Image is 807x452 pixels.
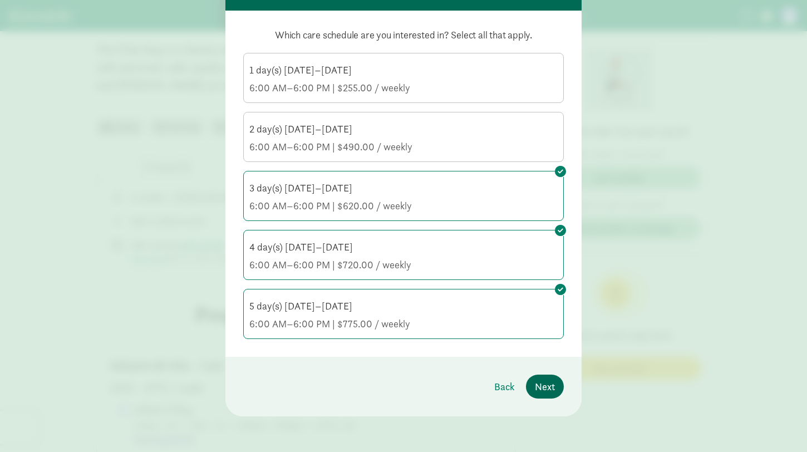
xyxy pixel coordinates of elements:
div: 3 day(s) [DATE]–[DATE] [249,181,558,195]
span: Back [494,379,515,394]
div: 6:00 AM–6:00 PM | $720.00 / weekly [249,258,558,272]
div: 1 day(s) [DATE]–[DATE] [249,63,558,77]
div: 6:00 AM–6:00 PM | $255.00 / weekly [249,81,558,95]
button: Next [526,375,564,399]
div: 5 day(s) [DATE]–[DATE] [249,299,558,313]
div: 4 day(s) [DATE]–[DATE] [249,240,558,254]
p: Which care schedule are you interested in? Select all that apply. [243,28,564,42]
div: 6:00 AM–6:00 PM | $490.00 / weekly [249,140,558,154]
span: Next [535,379,555,394]
div: 6:00 AM–6:00 PM | $775.00 / weekly [249,317,558,331]
div: 6:00 AM–6:00 PM | $620.00 / weekly [249,199,558,213]
div: 2 day(s) [DATE]–[DATE] [249,122,558,136]
button: Back [485,375,524,399]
